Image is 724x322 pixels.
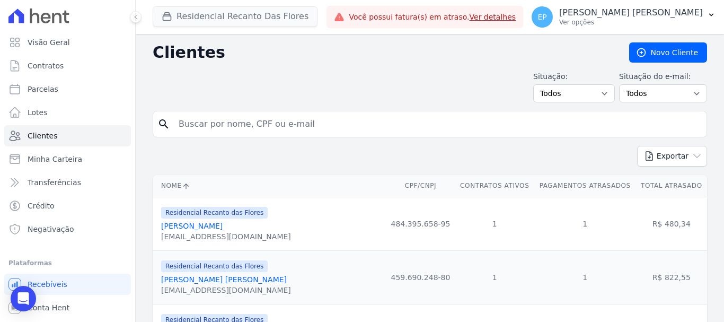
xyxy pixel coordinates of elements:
[28,84,58,94] span: Parcelas
[4,32,131,53] a: Visão Geral
[153,6,317,27] button: Residencial Recanto Das Flores
[537,13,546,21] span: EP
[455,197,534,250] td: 1
[470,13,516,21] a: Ver detalhes
[559,18,703,27] p: Ver opções
[637,146,707,167] button: Exportar
[534,250,636,304] td: 1
[4,274,131,295] a: Recebíveis
[559,7,703,18] p: [PERSON_NAME] [PERSON_NAME]
[161,260,268,272] span: Residencial Recanto das Flores
[8,257,127,269] div: Plataformas
[4,55,131,76] a: Contratos
[523,2,724,32] button: EP [PERSON_NAME] [PERSON_NAME] Ver opções
[386,197,455,250] td: 484.395.658-95
[4,79,131,100] a: Parcelas
[629,42,707,63] a: Novo Cliente
[161,207,268,219] span: Residencial Recanto das Flores
[4,102,131,123] a: Lotes
[4,219,131,240] a: Negativação
[349,12,516,23] span: Você possui fatura(s) em atraso.
[28,107,48,118] span: Lotes
[386,250,455,304] td: 459.690.248-80
[455,175,534,197] th: Contratos Ativos
[4,149,131,170] a: Minha Carteira
[161,275,287,284] a: [PERSON_NAME] [PERSON_NAME]
[28,224,74,234] span: Negativação
[161,231,291,242] div: [EMAIL_ADDRESS][DOMAIN_NAME]
[28,279,67,290] span: Recebíveis
[455,250,534,304] td: 1
[28,130,57,141] span: Clientes
[161,222,223,230] a: [PERSON_NAME]
[4,297,131,318] a: Conta Hent
[172,114,702,135] input: Buscar por nome, CPF ou e-mail
[533,71,615,82] label: Situação:
[534,175,636,197] th: Pagamentos Atrasados
[636,250,707,304] td: R$ 822,55
[28,154,82,164] span: Minha Carteira
[28,177,81,188] span: Transferências
[636,197,707,250] td: R$ 480,34
[28,201,55,211] span: Crédito
[386,175,455,197] th: CPF/CNPJ
[11,286,36,311] div: Open Intercom Messenger
[28,302,69,313] span: Conta Hent
[4,172,131,193] a: Transferências
[619,71,707,82] label: Situação do e-mail:
[636,175,707,197] th: Total Atrasado
[28,60,64,71] span: Contratos
[4,125,131,146] a: Clientes
[157,118,170,130] i: search
[4,195,131,216] a: Crédito
[153,175,386,197] th: Nome
[534,197,636,250] td: 1
[161,285,291,295] div: [EMAIL_ADDRESS][DOMAIN_NAME]
[28,37,70,48] span: Visão Geral
[153,43,612,62] h2: Clientes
